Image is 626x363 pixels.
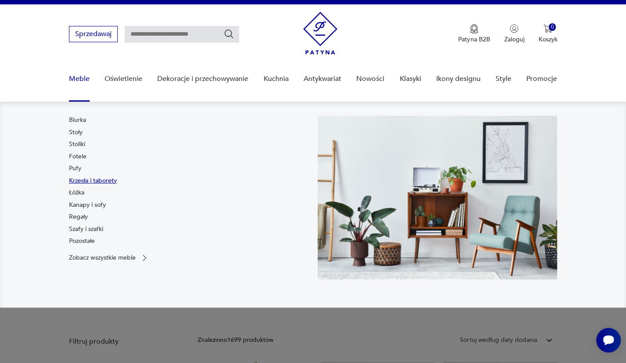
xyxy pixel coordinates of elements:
a: Pozostałe [69,237,95,246]
button: Patyna B2B [458,24,490,44]
button: Sprzedawaj [69,26,118,42]
a: Nowości [356,62,384,96]
a: Kuchnia [264,62,289,96]
a: Biurka [69,116,86,125]
div: 0 [549,23,556,31]
p: Koszyk [538,35,557,44]
a: Stoliki [69,140,85,149]
iframe: Smartsupp widget button [596,328,621,352]
p: Patyna B2B [458,35,490,44]
button: Szukaj [224,29,234,39]
a: Regały [69,213,88,221]
a: Fotele [69,152,87,161]
a: Ikony designu [436,62,481,96]
a: Meble [69,62,90,96]
a: Szafy i szafki [69,225,103,234]
a: Dekoracje i przechowywanie [157,62,248,96]
a: Łóżka [69,188,84,197]
a: Style [496,62,511,96]
p: Zaloguj [504,35,524,44]
a: Stoły [69,128,83,137]
img: Ikona medalu [470,24,478,34]
a: Sprzedawaj [69,32,118,38]
button: Zaloguj [504,24,524,44]
img: 969d9116629659dbb0bd4e745da535dc.jpg [318,116,557,279]
p: Zobacz wszystkie meble [69,255,136,260]
img: Ikona koszyka [543,24,552,33]
a: Promocje [526,62,557,96]
a: Kanapy i sofy [69,201,106,209]
button: 0Koszyk [538,24,557,44]
a: Pufy [69,164,81,173]
a: Krzesła i taborety [69,176,117,185]
a: Oświetlenie [105,62,142,96]
a: Klasyki [399,62,421,96]
img: Ikonka użytkownika [510,24,518,33]
a: Antykwariat [304,62,341,96]
a: Ikona medaluPatyna B2B [458,24,490,44]
img: Patyna - sklep z meblami i dekoracjami vintage [303,12,337,55]
a: Zobacz wszystkie meble [69,253,149,262]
